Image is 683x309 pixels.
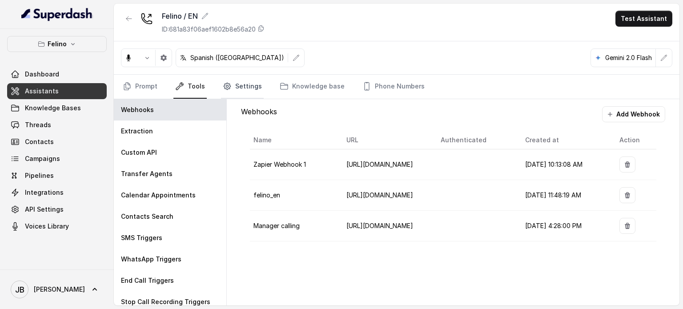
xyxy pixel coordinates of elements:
p: Webhooks [121,105,154,114]
p: Gemini 2.0 Flash [605,53,652,62]
span: Manager calling [253,222,300,229]
span: Knowledge Bases [25,104,81,112]
text: JB [15,285,24,294]
p: Stop Call Recording Triggers [121,297,210,306]
p: Transfer Agents [121,169,173,178]
span: [PERSON_NAME] [34,285,85,294]
a: Phone Numbers [361,75,426,99]
a: Voices Library [7,218,107,234]
a: Knowledge base [278,75,346,99]
a: Knowledge Bases [7,100,107,116]
button: Felino [7,36,107,52]
span: [DATE] 10:13:08 AM [525,161,583,168]
a: [PERSON_NAME] [7,277,107,302]
a: Settings [221,75,264,99]
a: API Settings [7,201,107,217]
span: Campaigns [25,154,60,163]
p: ID: 681a83f06aef1602b8e56a20 [162,25,256,34]
span: Dashboard [25,70,59,79]
p: Felino [48,39,67,49]
span: Zapier Webhook 1 [253,161,306,168]
span: Voices Library [25,222,69,231]
button: Test Assistant [615,11,672,27]
p: Extraction [121,127,153,136]
a: Threads [7,117,107,133]
p: WhatsApp Triggers [121,255,181,264]
p: End Call Triggers [121,276,174,285]
th: Action [612,131,656,149]
p: Webhooks [241,106,277,122]
span: Assistants [25,87,59,96]
span: Threads [25,120,51,129]
span: [URL][DOMAIN_NAME] [346,191,413,199]
span: API Settings [25,205,64,214]
nav: Tabs [121,75,672,99]
p: Spanish ([GEOGRAPHIC_DATA]) [190,53,284,62]
a: Assistants [7,83,107,99]
p: Custom API [121,148,157,157]
a: Integrations [7,185,107,201]
span: [URL][DOMAIN_NAME] [346,161,413,168]
th: Created at [518,131,612,149]
th: Authenticated [434,131,518,149]
span: [DATE] 11:48:19 AM [525,191,581,199]
a: Prompt [121,75,159,99]
a: Campaigns [7,151,107,167]
button: Add Webhook [602,106,665,122]
span: Pipelines [25,171,54,180]
a: Tools [173,75,207,99]
a: Contacts [7,134,107,150]
span: felino_en [253,191,280,199]
th: Name [250,131,339,149]
img: light.svg [21,7,93,21]
span: Contacts [25,137,54,146]
svg: google logo [595,54,602,61]
p: SMS Triggers [121,233,162,242]
a: Dashboard [7,66,107,82]
p: Calendar Appointments [121,191,196,200]
p: Contacts Search [121,212,173,221]
span: [URL][DOMAIN_NAME] [346,222,413,229]
span: [DATE] 4:28:00 PM [525,222,582,229]
span: Integrations [25,188,64,197]
div: Felino / EN [162,11,265,21]
th: URL [339,131,434,149]
a: Pipelines [7,168,107,184]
